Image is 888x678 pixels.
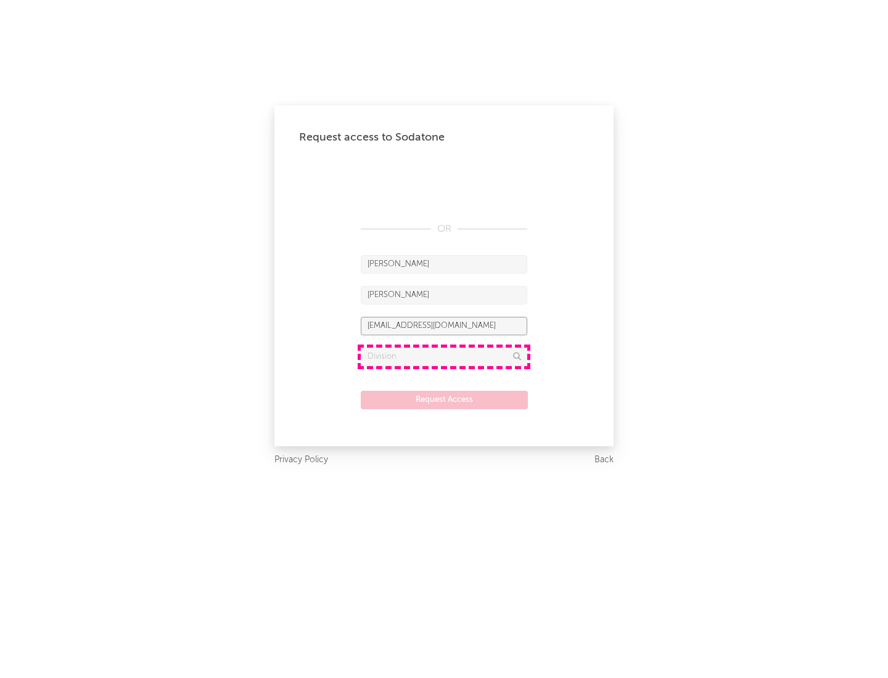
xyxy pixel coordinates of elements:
[299,130,589,145] div: Request access to Sodatone
[361,255,527,274] input: First Name
[361,317,527,335] input: Email
[361,348,527,366] input: Division
[594,452,614,468] a: Back
[361,222,527,237] div: OR
[361,286,527,304] input: Last Name
[274,452,328,468] a: Privacy Policy
[361,391,528,409] button: Request Access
